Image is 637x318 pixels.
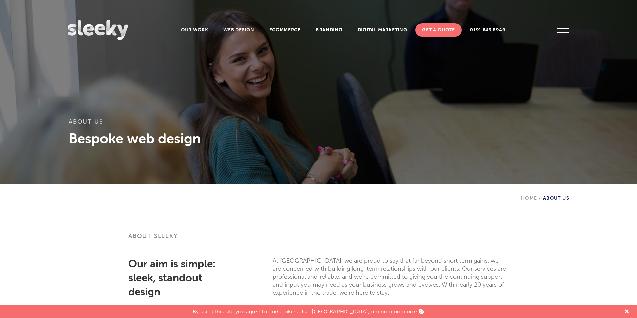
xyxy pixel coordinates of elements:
div: About Us [521,184,569,201]
a: Home [521,195,537,201]
a: Branding [309,23,349,37]
a: Web Design [217,23,261,37]
a: Get A Quote [415,23,462,37]
img: Sleeky Web Design Newcastle [68,20,128,40]
a: Digital Marketing [351,23,414,37]
h3: About Sleeky [128,232,509,248]
p: By using this site you agree to our . [GEOGRAPHIC_DATA], om nom nom nom [193,305,424,315]
h2: Our aim is simple: sleek, standout design [128,257,235,299]
span: / [537,195,543,201]
a: Cookies Use [277,308,309,315]
h3: Bespoke web design [69,130,568,147]
a: Ecommerce [263,23,307,37]
p: At [GEOGRAPHIC_DATA], we are proud to say that far beyond short term gains, we are concerned with... [273,257,509,297]
h1: About Us [69,118,568,130]
a: Our Work [174,23,215,37]
a: 0191 649 8949 [463,23,512,37]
